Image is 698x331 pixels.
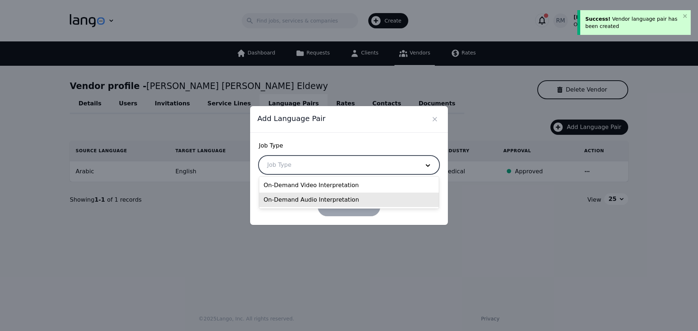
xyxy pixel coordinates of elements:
[257,113,325,124] span: Add Language Pair
[259,141,439,150] span: Job Type
[683,13,688,19] button: close
[259,193,439,207] div: On-Demand Audio Interpretation
[429,113,441,125] button: Close
[585,16,610,22] span: Success!
[259,178,439,193] div: On-Demand Video Interpretation
[585,15,681,30] div: Vendor language pair has been created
